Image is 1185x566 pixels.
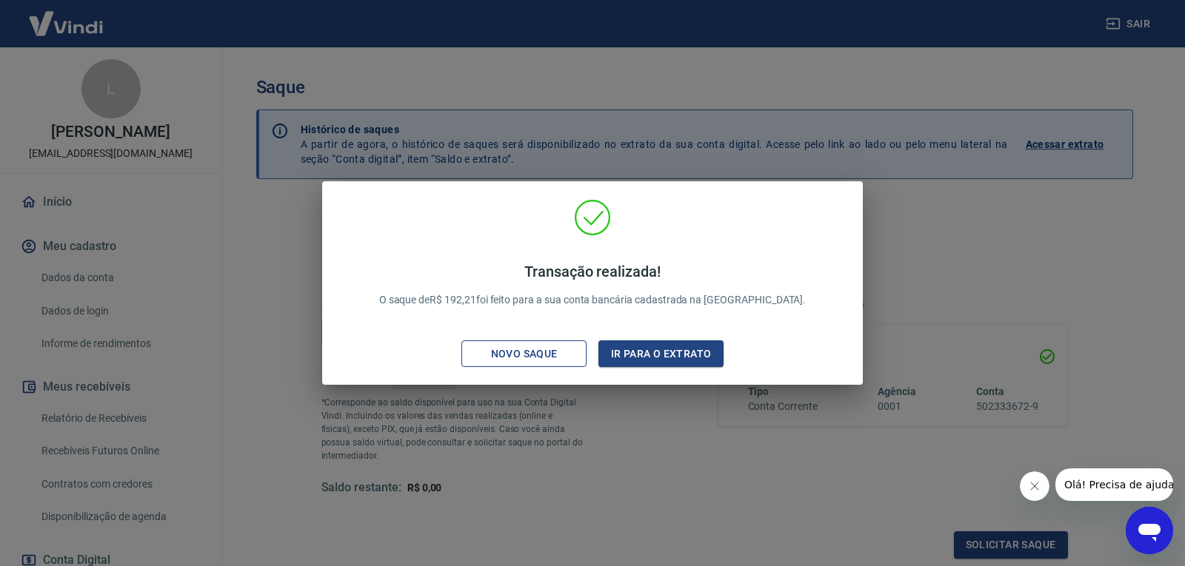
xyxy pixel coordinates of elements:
iframe: Mensagem da empresa [1055,468,1173,501]
span: Olá! Precisa de ajuda? [9,10,124,22]
iframe: Fechar mensagem [1020,471,1049,501]
div: Novo saque [473,345,575,363]
h4: Transação realizada! [379,263,807,280]
p: O saque de R$ 192,21 foi feito para a sua conta bancária cadastrada na [GEOGRAPHIC_DATA]. [379,263,807,308]
button: Novo saque [461,340,587,368]
iframe: Botão para abrir a janela de mensagens [1126,507,1173,554]
button: Ir para o extrato [598,340,724,368]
